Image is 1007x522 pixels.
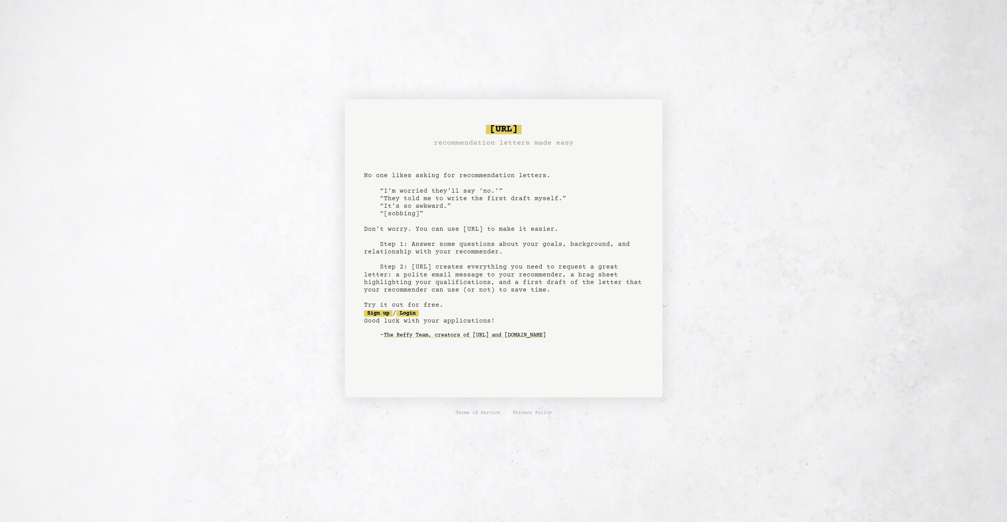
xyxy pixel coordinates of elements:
a: Terms of Service [456,410,500,416]
a: The Reffy Team, creators of [URL] and [DOMAIN_NAME] [384,329,546,342]
h3: recommendation letters made easy [434,137,574,149]
span: [URL] [486,125,522,134]
a: Sign up [364,310,393,317]
a: Privacy Policy [513,410,552,416]
pre: No one likes asking for recommendation letters. “I’m worried they’ll say ‘no.’” “They told me to ... [364,122,643,354]
div: - [380,331,643,339]
a: Login [397,310,419,317]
